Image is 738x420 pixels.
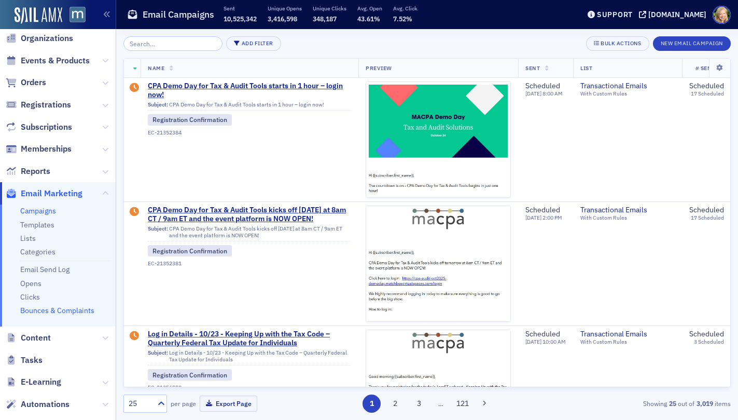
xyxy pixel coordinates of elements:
span: Orders [21,77,46,88]
a: Templates [20,220,54,229]
div: EC-21356998 [148,384,351,391]
span: Sent [525,64,540,72]
a: Transactional Emails [580,82,675,91]
a: Tasks [6,355,43,366]
span: 8:00 AM [542,90,563,97]
a: Log in Details - 10/23 - Keeping Up with the Tax Code – Quarterly Federal Tax Update for Individuals [148,330,351,348]
a: E-Learning [6,376,61,388]
div: 17 Scheduled [691,90,724,97]
a: Reports [6,166,50,177]
div: Bulk Actions [601,40,641,46]
span: Name [148,64,164,72]
div: Log in Details - 10/23 - Keeping Up with the Tax Code – Quarterly Federal Tax Update for Individuals [148,349,351,365]
span: [DATE] [525,90,542,97]
span: [DATE] [525,338,542,345]
a: Orders [6,77,46,88]
span: Memberships [21,143,72,155]
a: CPA Demo Day for Tax & Audit Tools kicks off [DATE] at 8am CT / 9am ET and the event platform is ... [148,206,351,224]
div: EC-21352384 [148,129,351,136]
a: Email Marketing [6,188,82,199]
span: Content [21,332,51,344]
div: With Custom Rules [580,338,675,345]
span: # Sent [695,64,715,72]
span: Preview [366,64,392,72]
div: CPA Demo Day for Tax & Audit Tools starts in 1 hour – login now! [148,101,351,111]
div: Draft [130,207,139,218]
label: per page [171,399,196,408]
div: Scheduled [689,82,724,91]
div: Showing out of items [536,399,731,408]
div: Scheduled [525,82,563,91]
a: Automations [6,399,69,410]
div: 25 [129,398,151,409]
a: Transactional Emails [580,330,675,339]
p: Unique Clicks [313,5,346,12]
input: Search… [123,36,222,51]
a: View Homepage [62,7,86,24]
span: Subject: [148,349,168,363]
div: 17 Scheduled [691,214,724,221]
button: Export Page [200,396,257,412]
div: Scheduled [689,330,724,339]
p: Avg. Click [393,5,417,12]
p: Avg. Open [357,5,382,12]
a: Opens [20,279,41,288]
span: List [580,64,592,72]
span: Events & Products [21,55,90,66]
span: Profile [713,6,731,24]
div: Scheduled [525,206,562,215]
a: Email Send Log [20,265,69,274]
a: Transactional Emails [580,206,675,215]
a: New Email Campaign [653,38,731,47]
span: 43.61% [357,15,380,23]
img: SailAMX [69,7,86,23]
span: E-Learning [21,376,61,388]
div: With Custom Rules [580,214,675,221]
div: Scheduled [525,330,566,339]
span: Subject: [148,101,168,108]
a: Campaigns [20,206,56,215]
span: Registrations [21,99,71,111]
span: Email Marketing [21,188,82,199]
div: EC-21352381 [148,260,351,267]
span: 10:00 AM [542,338,566,345]
span: 10,525,342 [224,15,257,23]
img: SailAMX [15,7,62,24]
div: Draft [130,83,139,93]
button: 121 [453,395,471,413]
a: Categories [20,247,55,256]
button: Bulk Actions [586,36,649,51]
span: 7.52% [393,15,412,23]
a: Lists [20,234,36,243]
div: Registration Confirmation [148,245,232,256]
div: With Custom Rules [580,90,675,97]
span: Subject: [148,225,168,239]
a: Clicks [20,292,40,302]
button: [DOMAIN_NAME] [639,11,710,18]
span: … [434,399,448,408]
span: 348,187 [313,15,337,23]
span: [DATE] [525,214,542,221]
div: CPA Demo Day for Tax & Audit Tools kicks off [DATE] at 8am CT / 9am ET and the event platform is ... [148,225,351,241]
span: Automations [21,399,69,410]
a: Bounces & Complaints [20,306,94,315]
div: Draft [130,331,139,342]
div: Scheduled [689,206,724,215]
strong: 3,019 [694,399,715,408]
a: CPA Demo Day for Tax & Audit Tools starts in 1 hour – login now! [148,82,351,100]
a: Registrations [6,99,71,111]
span: Organizations [21,33,73,44]
a: Organizations [6,33,73,44]
button: Add Filter [226,36,281,51]
button: 2 [386,395,405,413]
p: Sent [224,5,257,12]
span: 3,416,598 [268,15,297,23]
a: Content [6,332,51,344]
span: 2:00 PM [542,214,562,221]
span: Tasks [21,355,43,366]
